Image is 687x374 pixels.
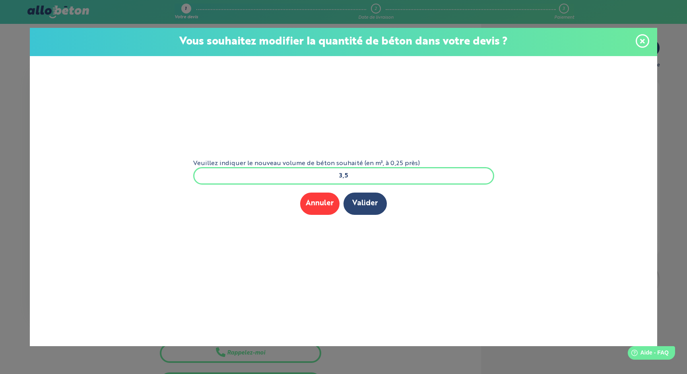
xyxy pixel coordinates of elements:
[193,167,494,185] input: xxx
[193,160,494,167] label: Veuillez indiquer le nouveau volume de béton souhaité (en m³, à 0,25 près)
[343,193,387,214] button: Valider
[300,193,340,214] button: Annuler
[616,343,678,365] iframe: Help widget launcher
[38,36,649,48] p: Vous souhaitez modifier la quantité de béton dans votre devis ?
